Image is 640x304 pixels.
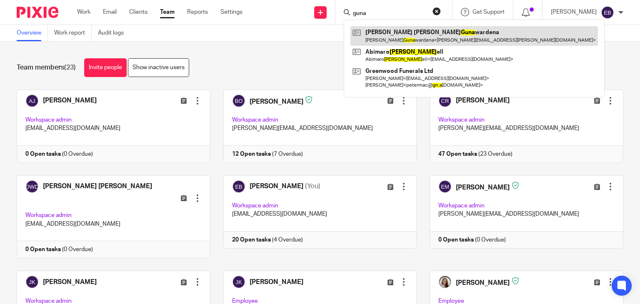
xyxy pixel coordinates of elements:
span: (23) [64,64,76,71]
p: [PERSON_NAME] [551,8,597,16]
a: Invite people [84,58,127,77]
a: Email [103,8,117,16]
a: Work [77,8,90,16]
a: Clients [129,8,147,16]
img: Pixie [17,7,58,18]
span: Get Support [472,9,505,15]
a: Reports [187,8,208,16]
h1: Team members [17,63,76,72]
input: Search [352,10,427,17]
button: Clear [432,7,441,15]
img: svg%3E [601,6,614,19]
a: Work report [54,25,92,41]
a: Show inactive users [128,58,189,77]
a: Team [160,8,175,16]
a: Settings [220,8,242,16]
a: Audit logs [98,25,130,41]
a: Overview [17,25,48,41]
